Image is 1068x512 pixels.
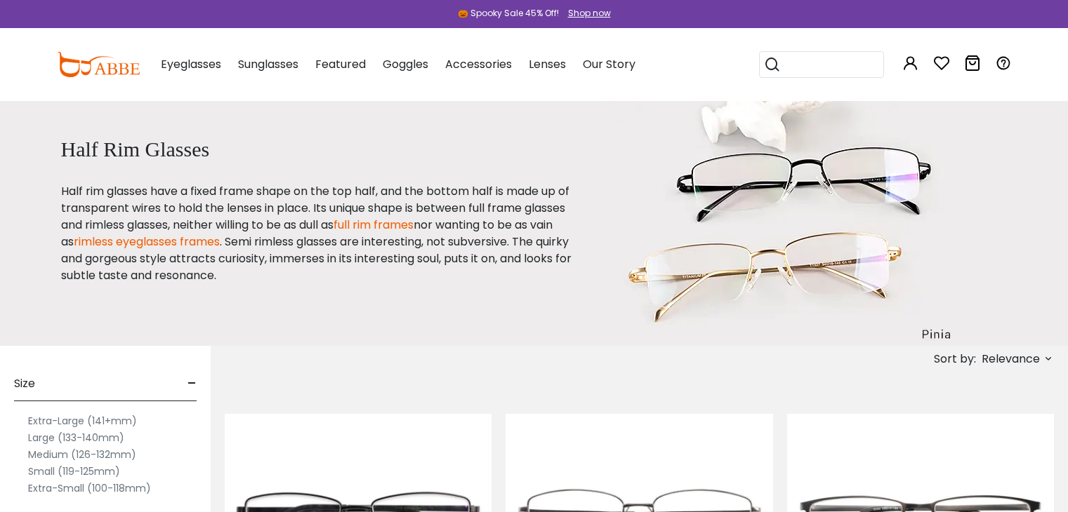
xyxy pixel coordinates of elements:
[568,7,611,20] div: Shop now
[74,234,220,250] a: rimless eyeglasses frames
[934,351,976,367] span: Sort by:
[28,429,124,446] label: Large (133-140mm)
[161,56,221,72] span: Eyeglasses
[315,56,366,72] span: Featured
[238,56,298,72] span: Sunglasses
[982,346,1040,372] span: Relevance
[583,56,635,72] span: Our Story
[529,56,566,72] span: Lenses
[28,480,151,497] label: Extra-Small (100-118mm)
[14,367,35,400] span: Size
[61,183,572,284] p: Half rim glasses have a fixed frame shape on the top half, and the bottom half is made up of tran...
[187,367,197,400] span: -
[383,56,428,72] span: Goggles
[28,463,120,480] label: Small (119-125mm)
[61,137,572,162] h1: Half Rim Glasses
[334,217,414,233] a: full rim frames
[445,56,512,72] span: Accessories
[561,7,611,19] a: Shop now
[458,7,559,20] div: 🎃 Spooky Sale 45% Off!
[28,446,136,463] label: Medium (126-132mm)
[607,100,963,346] img: half rim glasses
[57,52,140,77] img: abbeglasses.com
[28,412,137,429] label: Extra-Large (141+mm)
